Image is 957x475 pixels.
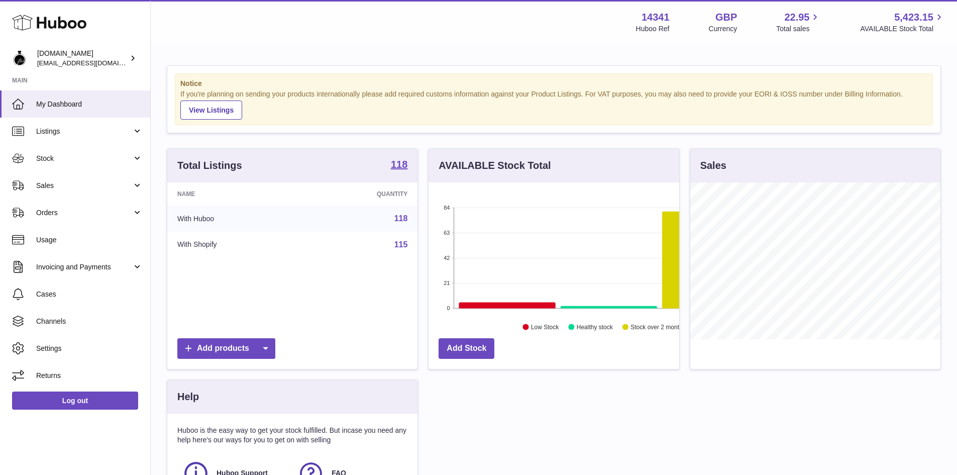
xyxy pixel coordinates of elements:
[167,232,302,258] td: With Shopify
[180,89,927,120] div: If you're planning on sending your products internationally please add required customs informati...
[37,49,128,68] div: [DOMAIN_NAME]
[631,323,686,330] text: Stock over 2 months
[12,392,138,410] a: Log out
[439,338,494,359] a: Add Stock
[36,317,143,326] span: Channels
[700,159,726,172] h3: Sales
[776,11,821,34] a: 22.95 Total sales
[391,159,407,171] a: 118
[167,182,302,206] th: Name
[36,290,143,299] span: Cases
[37,59,148,67] span: [EMAIL_ADDRESS][DOMAIN_NAME]
[715,11,737,24] strong: GBP
[177,426,407,445] p: Huboo is the easy way to get your stock fulfilled. But incase you need any help here's our ways f...
[177,159,242,172] h3: Total Listings
[394,240,408,249] a: 115
[394,214,408,223] a: 118
[177,338,275,359] a: Add products
[642,11,670,24] strong: 14341
[577,323,613,330] text: Healthy stock
[36,181,132,191] span: Sales
[444,205,450,211] text: 84
[531,323,559,330] text: Low Stock
[444,280,450,286] text: 21
[36,344,143,353] span: Settings
[439,159,551,172] h3: AVAILABLE Stock Total
[636,24,670,34] div: Huboo Ref
[36,371,143,381] span: Returns
[36,235,143,245] span: Usage
[36,262,132,272] span: Invoicing and Payments
[36,208,132,218] span: Orders
[302,182,418,206] th: Quantity
[860,24,945,34] span: AVAILABLE Stock Total
[36,154,132,163] span: Stock
[36,127,132,136] span: Listings
[860,11,945,34] a: 5,423.15 AVAILABLE Stock Total
[180,79,927,88] strong: Notice
[709,24,737,34] div: Currency
[180,101,242,120] a: View Listings
[12,51,27,66] img: theperfumesampler@gmail.com
[447,305,450,311] text: 0
[784,11,809,24] span: 22.95
[444,230,450,236] text: 63
[36,100,143,109] span: My Dashboard
[894,11,933,24] span: 5,423.15
[444,255,450,261] text: 42
[177,390,199,404] h3: Help
[167,206,302,232] td: With Huboo
[776,24,821,34] span: Total sales
[391,159,407,169] strong: 118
